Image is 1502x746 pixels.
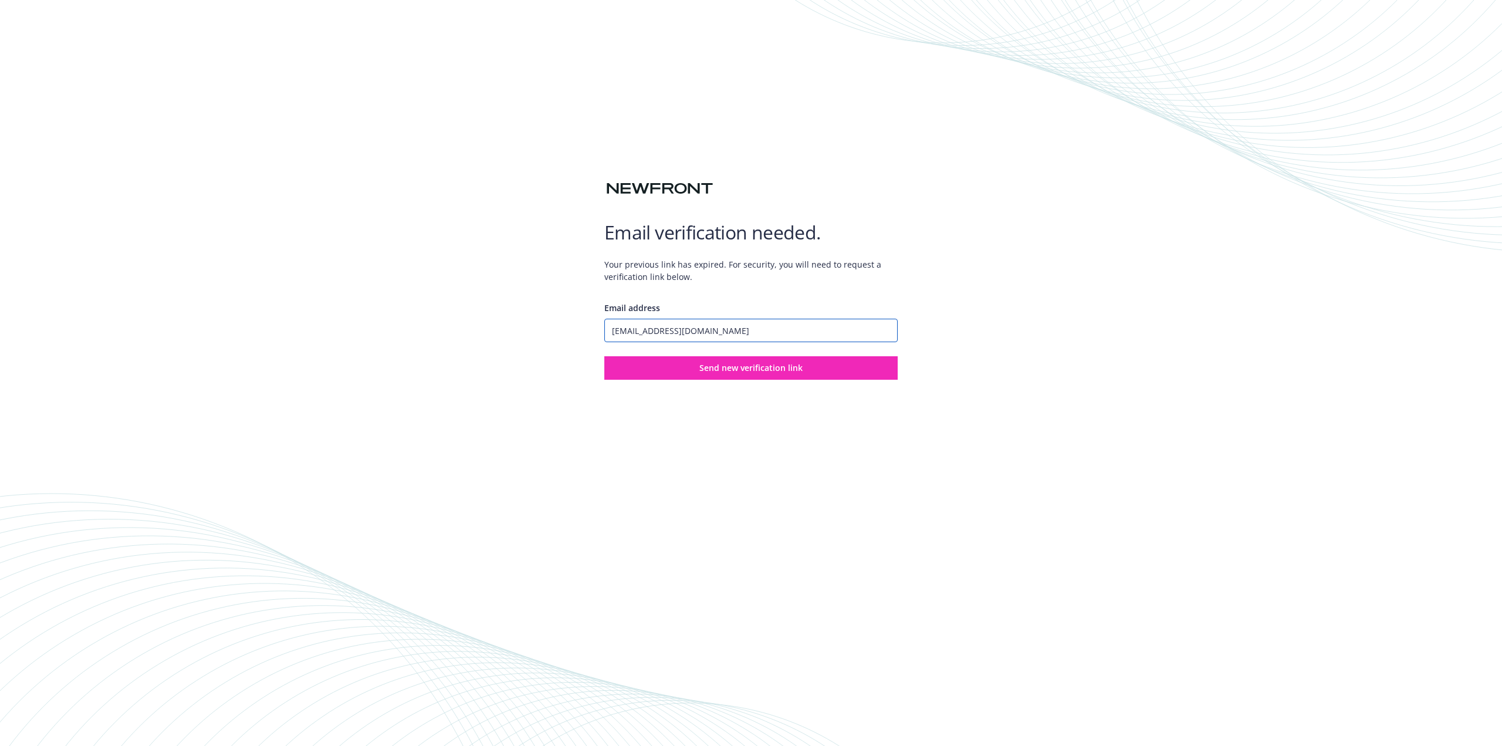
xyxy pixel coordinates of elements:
[604,178,715,199] img: Newfront logo
[604,221,898,244] h1: Email verification needed.
[699,362,803,373] span: Send new verification link
[604,302,660,313] span: Email address
[604,249,898,292] span: Your previous link has expired. For security, you will need to request a verification link below.
[604,319,898,342] input: Enter your email
[604,356,898,380] button: Send new verification link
